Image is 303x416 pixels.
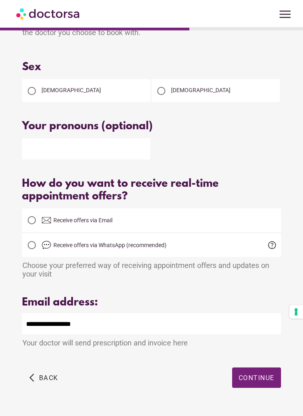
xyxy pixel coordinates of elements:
div: Your pronouns (optional) [22,121,281,133]
div: Choose your preferred way of receiving appointment offers and updates on your visit [22,257,281,279]
div: Email address: [22,297,281,310]
div: Sex [22,62,281,74]
button: Your consent preferences for tracking technologies [289,305,303,319]
span: Receive offers via Email [53,217,112,224]
span: Continue [239,374,274,382]
span: [DEMOGRAPHIC_DATA] [42,87,101,94]
button: Continue [232,368,281,388]
span: [DEMOGRAPHIC_DATA] [171,87,231,94]
div: How do you want to receive real-time appointment offers? [22,178,281,204]
img: email [42,216,51,226]
span: menu [277,7,293,22]
span: help [267,241,277,250]
div: Your doctor will send prescription and invoice here [22,335,281,347]
span: Receive offers via WhatsApp (recommended) [53,242,167,249]
img: Doctorsa.com [16,4,81,23]
img: chat [42,241,51,250]
span: Back [39,374,58,382]
button: arrow_back_ios Back [26,368,61,388]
